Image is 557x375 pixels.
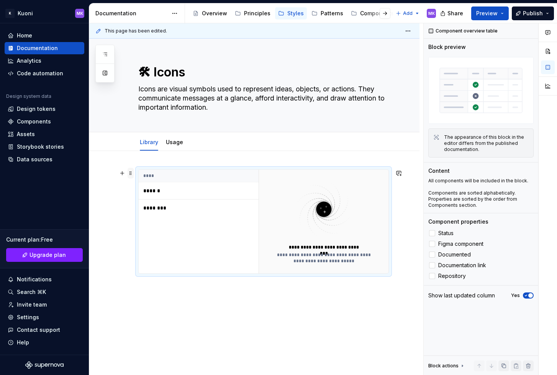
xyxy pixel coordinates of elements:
[17,118,51,125] div: Components
[428,167,450,175] div: Content
[438,262,486,268] span: Documentation link
[202,10,227,17] div: Overview
[18,10,33,17] div: Kuoni
[17,32,32,39] div: Home
[17,143,64,151] div: Storybook stories
[428,43,466,51] div: Block preview
[5,286,84,298] button: Search ⌘K
[5,128,84,140] a: Assets
[403,10,413,16] span: Add
[6,236,83,244] div: Current plan : Free
[5,115,84,128] a: Components
[438,241,483,247] span: Figma component
[287,10,304,17] div: Styles
[428,218,488,226] div: Component properties
[17,44,58,52] div: Documentation
[77,10,83,16] div: MK
[137,134,161,150] div: Library
[438,252,471,258] span: Documented
[5,42,84,54] a: Documentation
[5,29,84,42] a: Home
[360,10,394,17] div: Components
[438,273,466,279] span: Repository
[29,251,66,259] span: Upgrade plan
[275,7,307,19] a: Styles
[6,248,83,262] a: Upgrade plan
[17,70,63,77] div: Code automation
[438,230,454,236] span: Status
[25,361,64,369] svg: Supernova Logo
[447,10,463,17] span: Share
[95,10,168,17] div: Documentation
[5,55,84,67] a: Analytics
[166,139,183,145] a: Usage
[17,57,41,65] div: Analytics
[17,156,52,163] div: Data sources
[5,67,84,80] a: Code automation
[5,324,84,336] button: Contact support
[308,7,346,19] a: Patterns
[5,299,84,311] a: Invite team
[476,10,498,17] span: Preview
[428,10,435,16] div: MK
[137,83,387,114] textarea: Icons are visual symbols used to represent ideas, objects, or actions. They communicate messages ...
[17,105,56,113] div: Design tokens
[137,63,387,81] textarea: 🛠 Icons
[17,130,35,138] div: Assets
[5,153,84,166] a: Data sources
[5,336,84,349] button: Help
[5,9,15,18] div: K
[428,178,534,184] p: All components will be included in the block.
[436,6,468,20] button: Share
[471,6,509,20] button: Preview
[17,313,39,321] div: Settings
[17,326,60,334] div: Contact support
[163,134,186,150] div: Usage
[17,276,52,283] div: Notifications
[5,273,84,286] button: Notifications
[17,339,29,346] div: Help
[140,139,158,145] a: Library
[5,141,84,153] a: Storybook stories
[17,301,47,308] div: Invite team
[5,311,84,323] a: Settings
[512,6,554,20] button: Publish
[393,8,422,19] button: Add
[428,190,534,208] p: Components are sorted alphabetically. Properties are sorted by the order from Components section.
[348,7,397,19] a: Components
[523,10,543,17] span: Publish
[321,10,343,17] div: Patterns
[2,5,87,21] button: KKuoniMK
[428,292,495,299] div: Show last updated column
[190,6,392,21] div: Page tree
[105,28,167,34] span: This page has been edited.
[232,7,274,19] a: Principles
[17,288,46,296] div: Search ⌘K
[5,103,84,115] a: Design tokens
[511,292,520,299] label: Yes
[190,7,230,19] a: Overview
[444,134,529,153] div: The appearance of this block in the editor differs from the published documentation.
[244,10,270,17] div: Principles
[6,93,51,99] div: Design system data
[428,360,465,371] div: Block actions
[428,363,459,369] div: Block actions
